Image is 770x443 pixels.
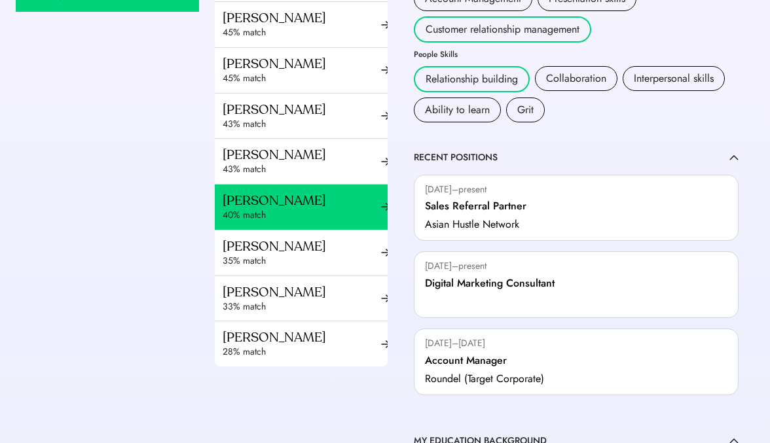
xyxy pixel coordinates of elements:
div: 35% match [223,255,381,268]
div: 28% match [223,346,381,359]
div: Collaboration [546,71,606,86]
div: [PERSON_NAME] [223,56,381,72]
div: 45% match [223,72,381,85]
div: [PERSON_NAME] [223,238,381,255]
img: arrow-right-black.svg [381,202,390,211]
div: 43% match [223,163,381,176]
div: [PERSON_NAME] [223,147,381,163]
div: [PERSON_NAME] [223,192,381,209]
div: Ability to learn [425,102,490,118]
img: arrow-right-black.svg [381,248,390,257]
div: [PERSON_NAME] [223,329,381,346]
img: arrow-right-black.svg [381,340,390,349]
div: Digital Marketing Consultant [425,275,555,291]
div: Roundel (Target Corporate) [425,371,544,387]
div: [PERSON_NAME] [223,284,381,300]
div: People Skills [414,50,458,58]
div: Sales Referral Partner [425,198,526,214]
div: 40% match [223,209,381,222]
div: [PERSON_NAME] [223,10,381,26]
img: arrow-right-black.svg [381,157,390,166]
div: 33% match [223,300,381,313]
img: caret-up.svg [729,154,739,160]
img: arrow-right-black.svg [381,111,390,120]
div: 45% match [223,26,381,39]
div: [PERSON_NAME] [223,101,381,118]
div: [DATE]–[DATE] [425,337,485,350]
div: Account Manager [425,353,507,368]
div: RECENT POSITIONS [414,151,498,164]
div: Grit [517,102,534,118]
img: arrow-right-black.svg [381,294,390,303]
img: arrow-right-black.svg [381,20,390,29]
div: [DATE]–present [425,260,486,273]
div: Relationship building [426,71,518,87]
div: Customer relationship management [426,22,579,37]
img: arrow-right-black.svg [381,65,390,75]
div: [DATE]–present [425,183,486,196]
div: 43% match [223,118,381,131]
div: Interpersonal skills [634,71,714,86]
div: Asian Hustle Network [425,217,519,232]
